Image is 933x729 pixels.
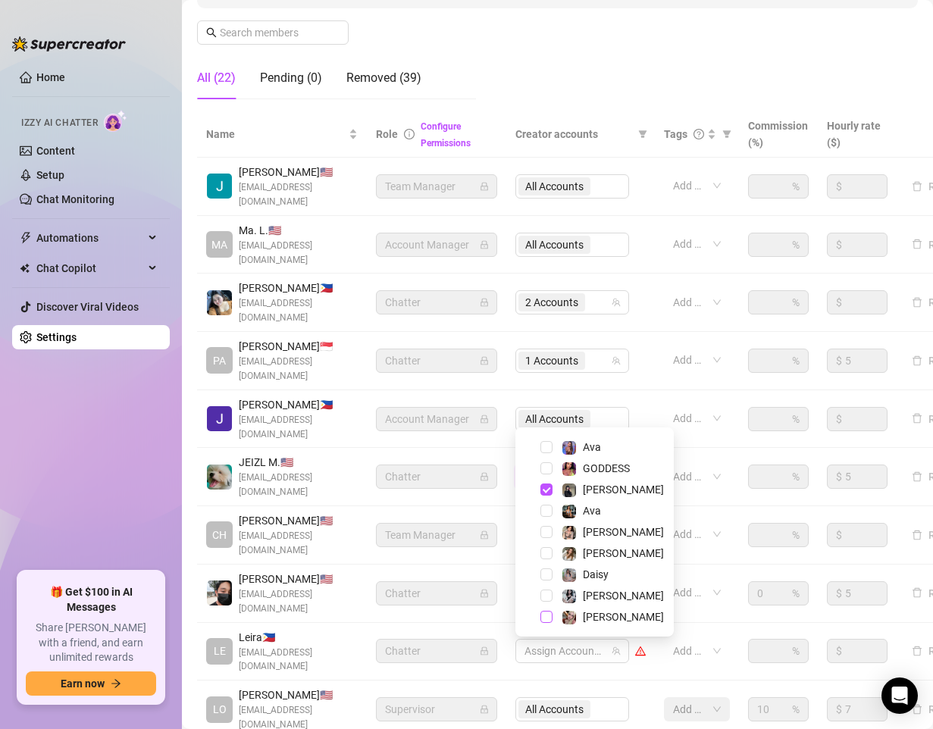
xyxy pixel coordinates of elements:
span: Team Manager [385,524,488,546]
span: [EMAIL_ADDRESS][DOMAIN_NAME] [239,646,358,674]
span: [EMAIL_ADDRESS][DOMAIN_NAME] [239,239,358,268]
span: [PERSON_NAME] [583,547,664,559]
span: 2 Accounts [518,293,585,311]
span: Account Manager [385,233,488,256]
span: Select tree node [540,611,553,623]
span: Supervisor [385,698,488,721]
span: Select tree node [540,526,553,538]
span: Ava [583,441,601,453]
span: team [612,298,621,307]
span: lock [480,589,489,598]
span: team [612,356,621,365]
img: Ava [562,505,576,518]
span: Select tree node [540,590,553,602]
img: Sheina Gorriceta [207,290,232,315]
span: 🎁 Get $100 in AI Messages [26,585,156,615]
span: [PERSON_NAME] [583,611,664,623]
img: Ava [562,441,576,455]
span: lock [480,646,489,655]
span: 1 Accounts [525,352,578,369]
a: Home [36,71,65,83]
span: Select tree node [540,483,553,496]
span: info-circle [404,129,415,139]
span: MA [211,236,227,253]
a: Setup [36,169,64,181]
img: AI Chatter [104,110,127,132]
span: Creator accounts [515,126,632,142]
span: thunderbolt [20,232,32,244]
span: Ava [583,505,601,517]
span: lock [480,182,489,191]
img: Jodi [207,174,232,199]
span: [PERSON_NAME] 🇺🇸 [239,571,358,587]
img: Paige [562,547,576,561]
span: Chatter [385,582,488,605]
img: Jenna [562,526,576,540]
img: Anna [562,483,576,497]
span: CH [212,527,227,543]
span: [PERSON_NAME] 🇺🇸 [239,687,358,703]
span: Tags [664,126,687,142]
span: Role [376,128,398,140]
span: filter [635,123,650,145]
span: [PERSON_NAME] [583,483,664,496]
img: Sadie [562,590,576,603]
input: Search members [220,24,327,41]
span: lock [480,472,489,481]
span: [EMAIL_ADDRESS][DOMAIN_NAME] [239,413,358,442]
span: [EMAIL_ADDRESS][DOMAIN_NAME] [239,471,358,499]
img: Anna [562,611,576,624]
img: Daisy [562,568,576,582]
th: Commission (%) [739,111,818,158]
span: [PERSON_NAME] 🇵🇭 [239,396,358,413]
span: Share [PERSON_NAME] with a friend, and earn unlimited rewards [26,621,156,665]
span: Earn now [61,677,105,690]
a: Configure Permissions [421,121,471,149]
span: JEIZL M. 🇺🇸 [239,454,358,471]
span: lock [480,530,489,540]
span: [PERSON_NAME] 🇺🇸 [239,164,358,180]
span: Automations [36,226,144,250]
img: JEIZL MALLARI [207,465,232,490]
span: Leira 🇵🇭 [239,629,358,646]
a: Chat Monitoring [36,193,114,205]
span: Select tree node [540,568,553,580]
span: Chatter [385,291,488,314]
span: [EMAIL_ADDRESS][DOMAIN_NAME] [239,180,358,209]
span: filter [638,130,647,139]
span: Chatter [385,465,488,488]
span: filter [719,123,734,145]
span: 1 Accounts [518,352,585,370]
a: Discover Viral Videos [36,301,139,313]
div: All (22) [197,69,236,87]
span: Select tree node [540,547,553,559]
span: LO [213,701,227,718]
div: Open Intercom Messenger [881,677,918,714]
span: filter [722,130,731,139]
span: lock [480,356,489,365]
span: [PERSON_NAME] [583,526,664,538]
span: lock [480,240,489,249]
span: [EMAIL_ADDRESS][DOMAIN_NAME] [239,296,358,325]
span: arrow-right [111,678,121,689]
span: warning [635,646,646,656]
span: Izzy AI Chatter [21,116,98,130]
span: Select tree node [540,505,553,517]
span: lock [480,298,489,307]
span: [PERSON_NAME] [583,590,664,602]
span: [EMAIL_ADDRESS][DOMAIN_NAME] [239,529,358,558]
span: [EMAIL_ADDRESS][DOMAIN_NAME] [239,355,358,383]
div: Pending (0) [260,69,322,87]
span: team [612,646,621,655]
img: GODDESS [562,462,576,476]
span: Select tree node [540,441,553,453]
span: Ma. L. 🇺🇸 [239,222,358,239]
span: [PERSON_NAME] 🇵🇭 [239,280,358,296]
span: lock [480,705,489,714]
span: [EMAIL_ADDRESS][DOMAIN_NAME] [239,587,358,616]
img: John Lhester [207,406,232,431]
span: Chatter [385,640,488,662]
span: Account Manager [385,408,488,430]
span: [PERSON_NAME] 🇸🇬 [239,338,358,355]
span: LE [214,643,226,659]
